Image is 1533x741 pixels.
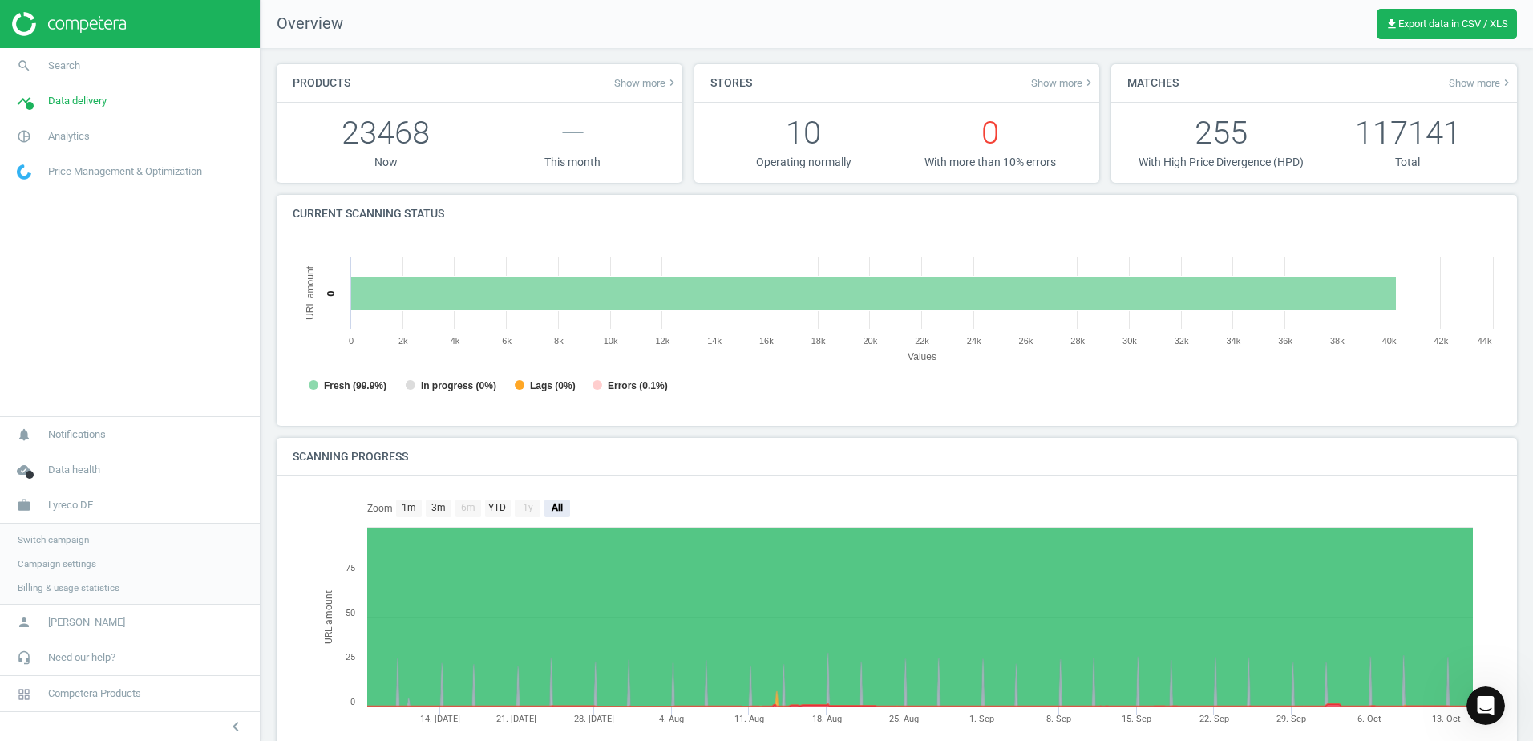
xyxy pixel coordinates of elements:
tspan: 13. Oct [1432,714,1461,724]
text: 36k [1278,336,1292,346]
span: Search [48,59,80,73]
p: 117141 [1314,111,1501,155]
text: 18k [811,336,826,346]
i: cloud_done [9,455,39,485]
tspan: 14. [DATE] [420,714,460,724]
p: Operating normally [710,155,897,170]
tspan: 29. Sep [1276,714,1306,724]
i: keyboard_arrow_right [1500,76,1513,89]
span: Analytics [48,129,90,144]
i: pie_chart_outlined [9,121,39,152]
i: keyboard_arrow_right [1082,76,1095,89]
tspan: 11. Aug [734,714,764,724]
span: [PERSON_NAME] [48,615,125,630]
tspan: Errors (0.1%) [608,380,668,391]
tspan: 25. Aug [889,714,919,724]
text: Zoom [367,503,393,514]
i: get_app [1385,18,1398,30]
text: 0 [350,697,355,707]
text: 4k [451,336,460,346]
text: YTD [488,502,506,513]
text: 26k [1019,336,1033,346]
i: keyboard_arrow_right [665,76,678,89]
tspan: In progress (0%) [421,380,496,391]
span: Switch campaign [18,533,89,546]
text: 50 [346,608,355,618]
i: chevron_left [226,717,245,736]
a: Show morekeyboard_arrow_right [1449,76,1513,89]
img: wGWNvw8QSZomAAAAABJRU5ErkJggg== [17,164,31,180]
p: With High Price Divergence (HPD) [1127,155,1314,170]
tspan: Fresh (99.9%) [324,380,386,391]
p: This month [479,155,666,170]
span: Price Management & Optimization [48,164,202,179]
h4: Matches [1111,64,1195,102]
i: notifications [9,419,39,450]
h4: Stores [694,64,768,102]
text: 34k [1226,336,1240,346]
span: Campaign settings [18,557,96,570]
text: 38k [1330,336,1345,346]
tspan: 8. Sep [1046,714,1071,724]
text: 6k [502,336,512,346]
span: Export data in CSV / XLS [1385,18,1508,30]
button: get_appExport data in CSV / XLS [1377,9,1517,39]
tspan: 22. Sep [1199,714,1229,724]
text: 12k [655,336,669,346]
span: Billing & usage statistics [18,581,119,594]
i: headset_mic [9,642,39,673]
text: 0 [325,290,337,296]
h4: Current scanning status [277,195,460,233]
span: — [560,114,585,152]
p: Now [293,155,479,170]
tspan: 18. Aug [812,714,842,724]
p: 255 [1127,111,1314,155]
tspan: Values [908,351,936,362]
i: timeline [9,86,39,116]
span: Overview [261,13,343,35]
i: work [9,490,39,520]
text: 10k [604,336,618,346]
text: 22k [915,336,929,346]
text: 16k [759,336,774,346]
text: 30k [1122,336,1137,346]
tspan: Lags (0%) [530,380,576,391]
tspan: URL amount [323,590,334,644]
text: 42k [1434,336,1448,346]
text: 3m [431,502,446,513]
text: 14k [707,336,722,346]
img: ajHJNr6hYgQAAAAASUVORK5CYII= [12,12,126,36]
p: 10 [710,111,897,155]
tspan: 28. [DATE] [574,714,614,724]
text: 40k [1382,336,1397,346]
span: Show more [614,76,678,89]
tspan: URL amount [305,265,316,320]
text: 6m [461,502,475,513]
text: All [551,502,563,513]
p: With more than 10% errors [896,155,1083,170]
text: 75 [346,563,355,573]
text: 1m [402,502,416,513]
button: chevron_left [216,716,256,737]
span: Show more [1031,76,1095,89]
text: 0 [349,336,354,346]
tspan: 4. Aug [659,714,684,724]
span: Data health [48,463,100,477]
p: 23468 [293,111,479,155]
span: Need our help? [48,650,115,665]
span: Competera Products [48,686,141,701]
text: 8k [554,336,564,346]
span: Show more [1449,76,1513,89]
text: 28k [1070,336,1085,346]
span: Notifications [48,427,106,442]
tspan: 21. [DATE] [496,714,536,724]
text: 2k [398,336,408,346]
h4: Products [277,64,366,102]
span: Data delivery [48,94,107,108]
text: 24k [967,336,981,346]
tspan: 6. Oct [1357,714,1381,724]
p: Total [1314,155,1501,170]
tspan: 15. Sep [1122,714,1151,724]
i: person [9,607,39,638]
text: 25 [346,652,355,662]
